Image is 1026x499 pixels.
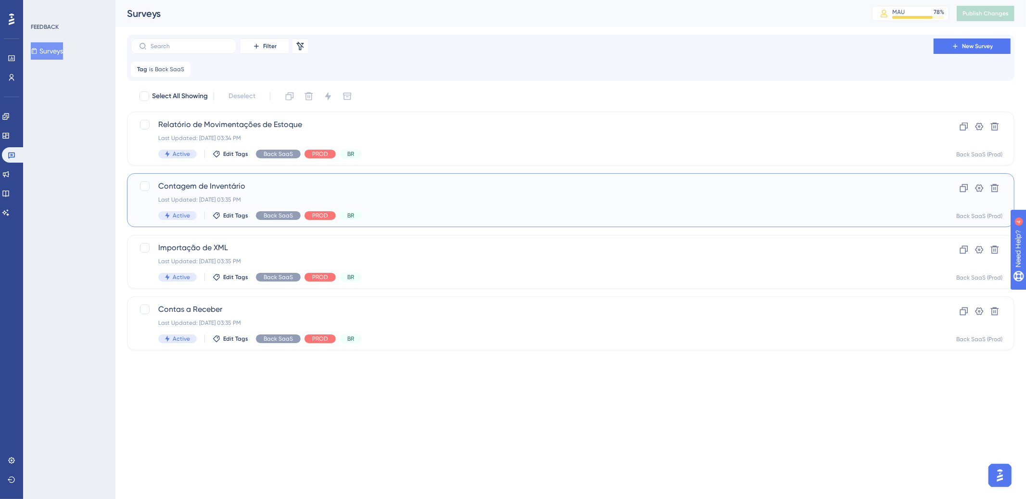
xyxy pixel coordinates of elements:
[158,319,906,327] div: Last Updated: [DATE] 03:35 PM
[956,151,1002,158] div: Back SaaS (Prod)
[312,212,328,219] span: PROD
[934,8,944,16] div: 78 %
[158,304,906,315] span: Contas a Receber
[213,335,248,343] button: Edit Tags
[127,7,848,20] div: Surveys
[264,273,293,281] span: Back SaaS
[934,38,1011,54] button: New Survey
[312,150,328,158] span: PROD
[173,212,190,219] span: Active
[223,212,248,219] span: Edit Tags
[151,43,228,50] input: Search
[264,335,293,343] span: Back SaaS
[264,212,293,219] span: Back SaaS
[956,274,1002,281] div: Back SaaS (Prod)
[152,90,208,102] span: Select All Showing
[213,212,248,219] button: Edit Tags
[158,134,906,142] div: Last Updated: [DATE] 03:34 PM
[956,335,1002,343] div: Back SaaS (Prod)
[158,196,906,204] div: Last Updated: [DATE] 03:35 PM
[892,8,905,16] div: MAU
[347,273,354,281] span: BR
[312,335,328,343] span: PROD
[312,273,328,281] span: PROD
[347,212,354,219] span: BR
[223,150,248,158] span: Edit Tags
[173,150,190,158] span: Active
[986,461,1014,490] iframe: UserGuiding AI Assistant Launcher
[957,6,1014,21] button: Publish Changes
[223,273,248,281] span: Edit Tags
[149,65,153,73] span: is
[220,88,264,105] button: Deselect
[264,150,293,158] span: Back SaaS
[31,42,63,60] button: Surveys
[173,335,190,343] span: Active
[155,65,184,73] span: Back SaaS
[173,273,190,281] span: Active
[158,180,906,192] span: Contagem de Inventário
[228,90,255,102] span: Deselect
[241,38,289,54] button: Filter
[347,335,354,343] span: BR
[963,10,1009,17] span: Publish Changes
[31,23,59,31] div: FEEDBACK
[137,65,147,73] span: Tag
[223,335,248,343] span: Edit Tags
[23,2,60,14] span: Need Help?
[66,5,69,13] div: 4
[956,212,1002,220] div: Back SaaS (Prod)
[263,42,277,50] span: Filter
[158,242,906,254] span: Importação de XML
[213,150,248,158] button: Edit Tags
[158,119,906,130] span: Relatório de Movimentações de Estoque
[158,257,906,265] div: Last Updated: [DATE] 03:35 PM
[213,273,248,281] button: Edit Tags
[347,150,354,158] span: BR
[962,42,993,50] span: New Survey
